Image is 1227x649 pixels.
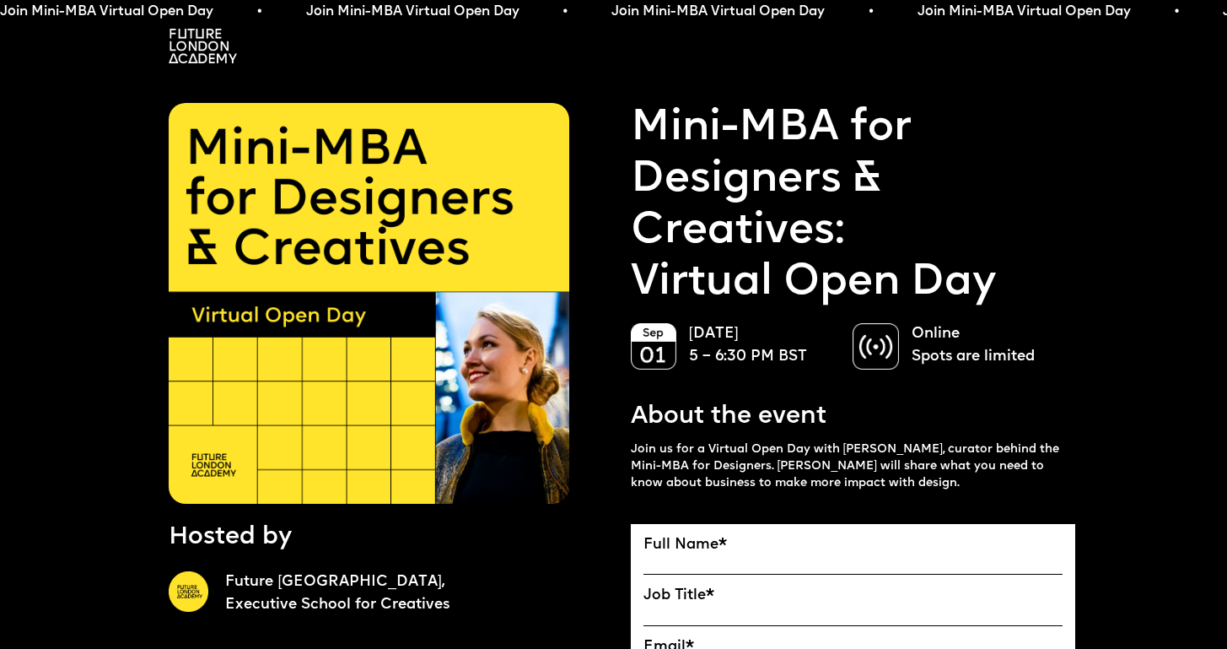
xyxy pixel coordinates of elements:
[631,103,1076,257] a: Mini-MBA for Designers & Creatives:
[631,103,1076,309] p: Virtual Open Day
[257,3,262,20] span: •
[631,400,826,435] p: About the event
[689,323,836,367] p: [DATE] 5 – 6:30 PM BST
[169,571,208,611] img: A yellow circle with Future London Academy logo
[643,587,1063,605] label: Job Title
[643,537,1063,554] label: Full Name
[631,441,1076,492] p: Join us for a Virtual Open Day with [PERSON_NAME], curator behind the Mini-MBA for Designers. [PE...
[562,3,568,20] span: •
[912,323,1058,367] p: Online Spots are limited
[169,521,292,555] p: Hosted by
[869,3,874,20] span: •
[225,571,613,615] a: Future [GEOGRAPHIC_DATA],Executive School for Creatives
[169,29,237,63] img: A logo saying in 3 lines: Future London Academy
[1175,3,1180,20] span: •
